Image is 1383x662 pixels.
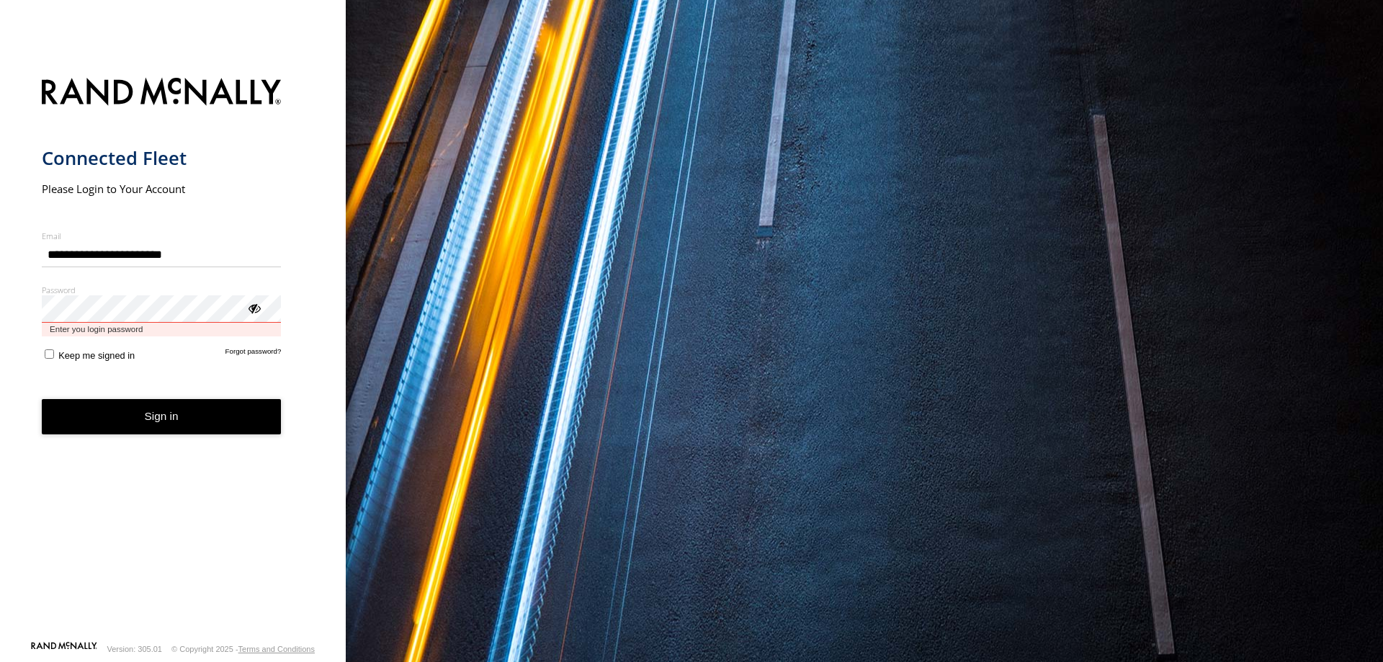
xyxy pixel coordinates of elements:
a: Terms and Conditions [238,645,315,653]
form: main [42,69,305,640]
div: ViewPassword [246,300,261,315]
h1: Connected Fleet [42,146,282,170]
span: Keep me signed in [58,350,135,361]
img: Rand McNally [42,75,282,112]
a: Visit our Website [31,642,97,656]
span: Enter you login password [42,323,282,336]
h2: Please Login to Your Account [42,182,282,196]
div: © Copyright 2025 - [171,645,315,653]
a: Forgot password? [225,347,282,361]
div: Version: 305.01 [107,645,162,653]
button: Sign in [42,399,282,434]
input: Keep me signed in [45,349,54,359]
label: Email [42,231,282,241]
label: Password [42,285,282,295]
